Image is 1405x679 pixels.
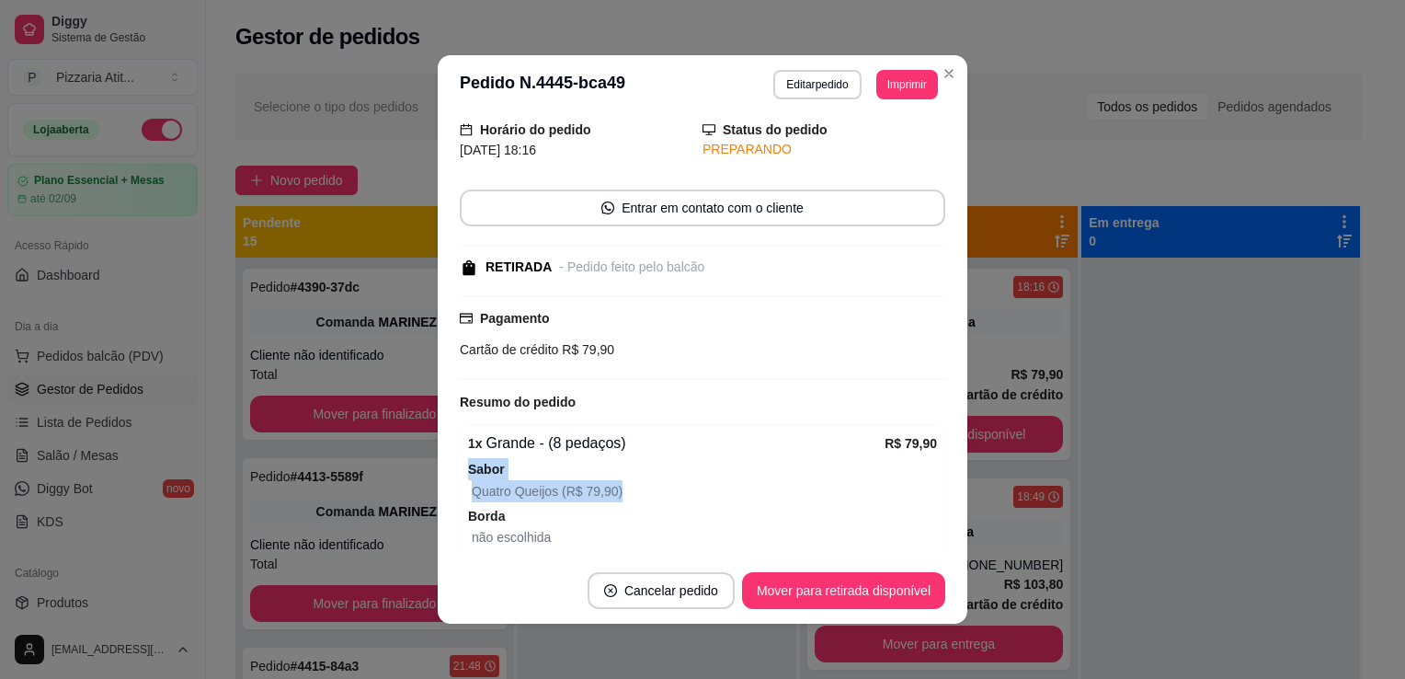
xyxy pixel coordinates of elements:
strong: Pagamento [480,311,549,326]
span: R$ 79,90 [558,342,614,357]
button: close-circleCancelar pedido [588,572,735,609]
span: não escolhida [472,530,551,545]
strong: Borda [468,509,505,524]
span: credit-card [460,312,473,325]
div: Grande - (8 pedaços) [468,432,885,455]
span: close-circle [604,584,617,597]
h3: Pedido N. 4445-bca49 [460,70,625,99]
button: Mover para retirada disponível [742,572,945,609]
span: whats-app [601,201,614,214]
button: Imprimir [876,70,938,99]
button: Editarpedido [773,70,861,99]
strong: R$ 79,90 [885,436,937,451]
strong: Status do pedido [723,122,828,137]
button: Close [934,59,964,88]
div: - Pedido feito pelo balcão [559,258,704,277]
span: (R$ 79,90) [558,484,623,499]
strong: Horário do pedido [480,122,591,137]
div: RETIRADA [485,258,552,277]
span: Cartão de crédito [460,342,558,357]
strong: Sabor [468,462,505,477]
span: desktop [702,123,715,136]
div: PREPARANDO [702,140,945,159]
span: Quatro Queijos [472,484,558,499]
span: [DATE] 18:16 [460,143,536,157]
button: whats-appEntrar em contato com o cliente [460,190,945,226]
strong: 1 x [468,436,483,451]
strong: Resumo do pedido [460,395,576,409]
span: calendar [460,123,473,136]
